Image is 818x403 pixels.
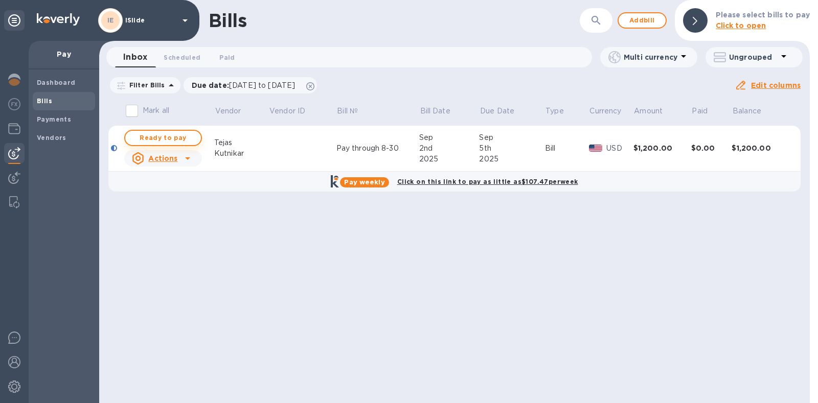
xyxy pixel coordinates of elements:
[4,10,25,31] div: Unpin categories
[733,106,775,116] span: Balance
[618,12,667,29] button: Addbill
[336,143,419,154] div: Pay through 8-30
[545,143,589,154] div: Bill
[480,106,528,116] span: Due Date
[716,11,810,19] b: Please select bills to pay
[269,106,319,116] span: Vendor ID
[209,10,246,31] h1: Bills
[480,106,514,116] p: Due Date
[164,52,200,63] span: Scheduled
[732,143,789,153] div: $1,200.00
[479,143,544,154] div: 5th
[589,145,603,152] img: USD
[148,154,177,162] u: Actions
[269,106,305,116] p: Vendor ID
[229,81,295,89] span: [DATE] to [DATE]
[751,81,801,89] u: Edit columns
[219,52,235,63] span: Paid
[123,50,147,64] span: Inbox
[37,97,52,105] b: Bills
[692,106,708,116] p: Paid
[420,106,450,116] p: Bill Date
[419,154,480,164] div: 2025
[419,143,480,154] div: 2nd
[729,52,778,62] p: Ungrouped
[125,17,176,24] p: ISlide
[215,106,241,116] p: Vendor
[397,178,578,185] b: Click on this link to pay as little as $107.47 per week
[733,106,761,116] p: Balance
[337,106,371,116] span: Bill №
[633,143,691,153] div: $1,200.00
[8,123,20,135] img: Wallets
[37,49,91,59] p: Pay
[479,154,544,164] div: 2025
[634,106,676,116] span: Amount
[215,106,255,116] span: Vendor
[606,143,633,154] p: USD
[8,98,20,110] img: Foreign exchange
[624,52,677,62] p: Multi currency
[37,134,66,141] b: Vendors
[133,132,193,144] span: Ready to pay
[627,14,657,27] span: Add bill
[337,106,358,116] p: Bill №
[214,137,268,148] div: Tejas
[479,132,544,143] div: Sep
[634,106,663,116] p: Amount
[107,16,114,24] b: IE
[37,115,71,123] b: Payments
[184,77,317,93] div: Due date:[DATE] to [DATE]
[420,106,464,116] span: Bill Date
[124,130,202,146] button: Ready to pay
[192,80,301,90] p: Due date :
[691,143,732,153] div: $0.00
[344,178,384,186] b: Pay weekly
[419,132,480,143] div: Sep
[692,106,721,116] span: Paid
[589,106,621,116] p: Currency
[546,106,564,116] p: Type
[716,21,766,30] b: Click to open
[37,13,80,26] img: Logo
[143,105,169,116] p: Mark all
[546,106,577,116] span: Type
[37,79,76,86] b: Dashboard
[214,148,268,159] div: Kutnikar
[125,81,165,89] p: Filter Bills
